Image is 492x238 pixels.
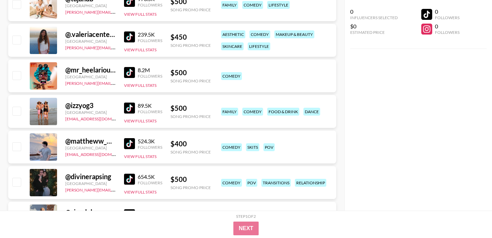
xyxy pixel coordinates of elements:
div: aesthetic [221,30,245,38]
div: 654.5K [138,173,162,180]
div: comedy [249,30,270,38]
div: [GEOGRAPHIC_DATA] [65,74,116,79]
div: 0 [350,8,398,15]
div: family [221,1,238,9]
div: @ mr_heelariouz_ [65,66,116,74]
div: transitions [261,179,291,187]
button: View Full Stats [124,47,156,52]
div: Followers [138,180,162,185]
a: [PERSON_NAME][EMAIL_ADDRESS][DOMAIN_NAME] [65,44,166,50]
div: Followers [138,38,162,43]
a: [PERSON_NAME][EMAIL_ADDRESS][DOMAIN_NAME] [65,8,166,15]
img: TikTok [124,67,135,78]
div: Song Promo Price [170,7,211,12]
div: Followers [138,2,162,8]
div: Followers [138,74,162,79]
div: @ simplykamarea [65,208,116,216]
button: View Full Stats [124,154,156,159]
div: relationship [295,179,326,187]
div: pov [246,179,257,187]
div: comedy [242,1,263,9]
div: family [221,108,238,116]
div: Song Promo Price [170,149,211,155]
div: @ mattheww_mckenna [65,137,116,145]
div: Song Promo Price [170,185,211,190]
img: TikTok [124,31,135,42]
div: Estimated Price [350,30,398,35]
div: 0 [435,8,460,15]
div: Song Promo Price [170,43,211,48]
div: $0 [350,23,398,30]
img: TikTok [124,138,135,149]
a: [EMAIL_ADDRESS][DOMAIN_NAME] [65,150,134,157]
div: Followers [138,109,162,114]
a: [PERSON_NAME][EMAIL_ADDRESS][DOMAIN_NAME] [65,186,166,193]
div: $ 450 [170,33,211,41]
div: Song Promo Price [170,78,211,83]
button: View Full Stats [124,118,156,123]
div: 239.5K [138,31,162,38]
div: comedy [221,143,242,151]
img: TikTok [124,209,135,220]
div: comedy [221,72,242,80]
div: food & drink [267,108,299,116]
div: Followers [435,30,460,35]
div: [GEOGRAPHIC_DATA] [65,181,116,186]
div: lifestyle [267,1,290,9]
div: Followers [138,145,162,150]
div: @ divinerapsing [65,172,116,181]
div: comedy [242,108,263,116]
img: TikTok [124,174,135,185]
button: View Full Stats [124,83,156,88]
a: [EMAIL_ADDRESS][DOMAIN_NAME] [65,115,134,121]
div: comedy [221,179,242,187]
div: Song Promo Price [170,114,211,119]
div: [GEOGRAPHIC_DATA] [65,39,116,44]
div: $ 500 [170,68,211,77]
div: 8.2M [138,67,162,74]
div: [GEOGRAPHIC_DATA] [65,110,116,115]
div: $ 500 [170,104,211,113]
div: 0 [435,23,460,30]
iframe: Drift Widget Chat Controller [458,204,484,230]
div: [GEOGRAPHIC_DATA] [65,145,116,150]
div: Step 1 of 2 [236,214,256,219]
img: TikTok [124,103,135,114]
div: pov [263,143,275,151]
div: skincare [221,42,244,50]
button: View Full Stats [124,12,156,17]
div: dance [303,108,320,116]
div: @ izzyog3 [65,101,116,110]
div: Influencers Selected [350,15,398,20]
div: $ 500 [170,175,211,184]
div: 2.2M [138,209,162,216]
div: makeup & beauty [274,30,314,38]
a: [PERSON_NAME][EMAIL_ADDRESS][DOMAIN_NAME] [65,79,166,86]
div: @ .valeriacenteno [65,30,116,39]
div: $ 400 [170,140,211,148]
div: skits [246,143,259,151]
div: lifestyle [248,42,270,50]
button: Next [233,222,259,235]
div: Followers [435,15,460,20]
button: View Full Stats [124,189,156,195]
div: 89.5K [138,102,162,109]
div: [GEOGRAPHIC_DATA] [65,3,116,8]
div: 524.3K [138,138,162,145]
